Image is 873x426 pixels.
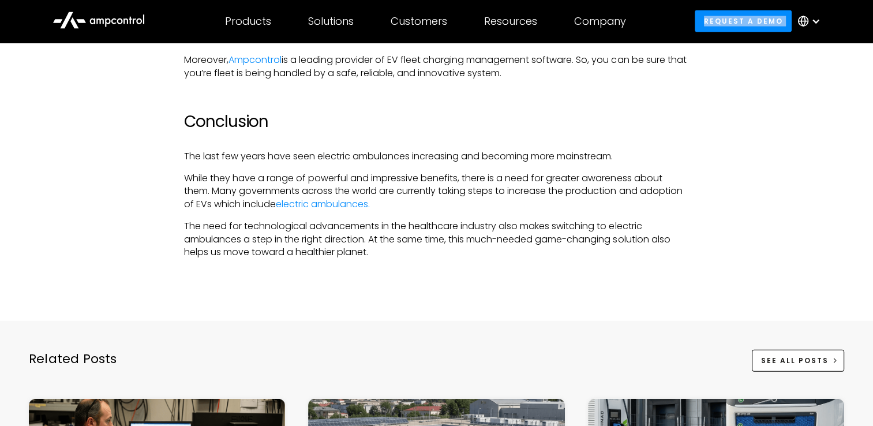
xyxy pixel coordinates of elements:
div: Products [225,15,271,28]
div: Resources [484,15,537,28]
h2: Conclusion [184,112,688,132]
div: Solutions [308,15,354,28]
p: Moreover, is a leading provider of EV fleet charging management software. So, you can be sure tha... [184,54,688,80]
a: See All Posts [752,350,844,371]
a: Ampcontrol [228,53,282,66]
p: The need for technological advancements in the healthcare industry also makes switching to electr... [184,220,688,259]
div: Customers [391,15,447,28]
div: Company [574,15,626,28]
a: electric ambulances. [276,197,370,211]
a: Request a demo [695,10,792,32]
p: The last few years have seen electric ambulances increasing and becoming more mainstream. [184,150,688,163]
div: See All Posts [761,356,829,366]
div: Related Posts [29,350,117,385]
p: While they have a range of powerful and impressive benefits, there is a need for greater awarenes... [184,172,688,211]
